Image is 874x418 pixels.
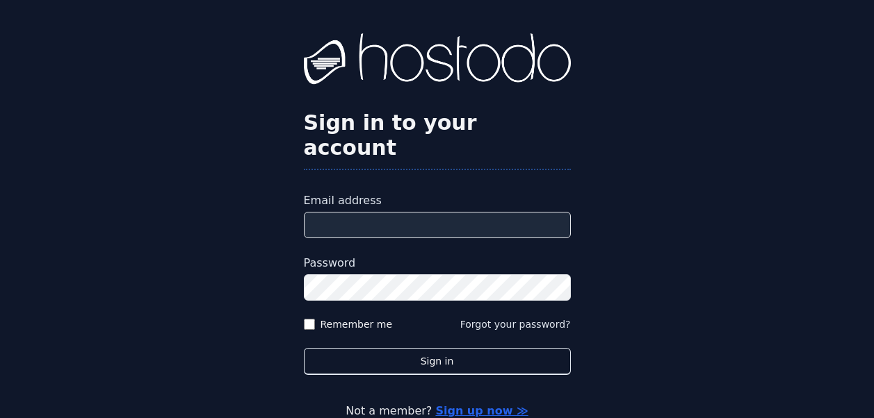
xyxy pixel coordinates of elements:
[304,348,571,375] button: Sign in
[435,404,528,417] a: Sign up now ≫
[304,33,571,89] img: Hostodo
[460,317,571,331] button: Forgot your password?
[321,317,393,331] label: Remember me
[304,192,571,209] label: Email address
[304,110,571,160] h2: Sign in to your account
[304,255,571,271] label: Password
